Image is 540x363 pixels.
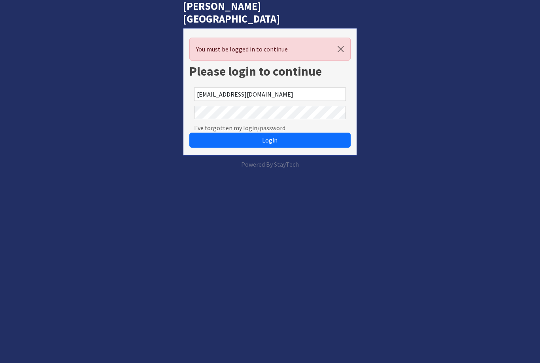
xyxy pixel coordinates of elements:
button: Login [189,133,350,148]
span: Login [262,136,278,144]
input: Email [194,87,346,101]
h1: Please login to continue [189,64,350,79]
a: I've forgotten my login/password [194,123,285,133]
div: You must be logged in to continue [189,38,350,61]
p: Powered By StayTech [183,160,357,169]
